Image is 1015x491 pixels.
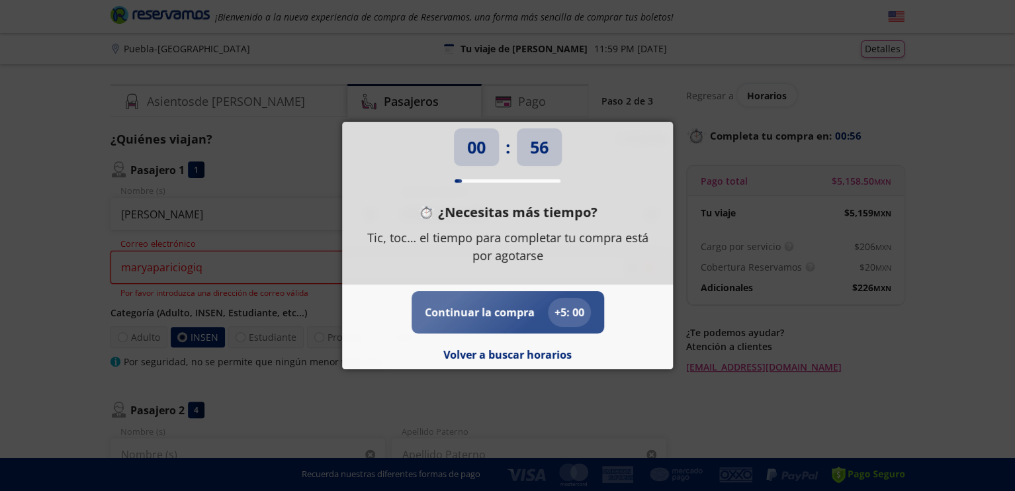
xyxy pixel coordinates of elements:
button: Volver a buscar horarios [443,347,572,363]
p: Continuar la compra [425,304,535,320]
p: Tic, toc… el tiempo para completar tu compra está por agotarse [362,229,653,265]
p: 56 [530,135,549,160]
p: 00 [467,135,486,160]
p: : [506,135,510,160]
button: Continuar la compra+5: 00 [425,298,591,327]
p: ¿Necesitas más tiempo? [438,202,597,222]
p: + 5 : 00 [554,304,584,320]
